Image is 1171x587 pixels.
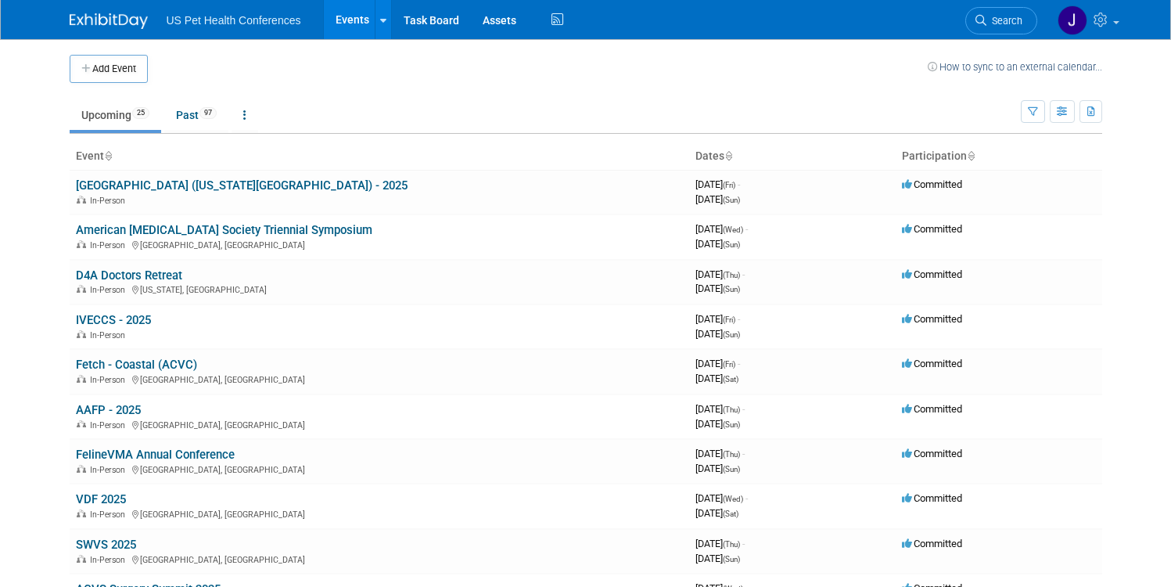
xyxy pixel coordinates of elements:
[967,149,975,162] a: Sort by Participation Type
[723,240,740,249] span: (Sun)
[902,358,962,369] span: Committed
[896,143,1102,170] th: Participation
[76,223,372,237] a: American [MEDICAL_DATA] Society Triennial Symposium
[723,315,735,324] span: (Fri)
[695,358,740,369] span: [DATE]
[986,15,1022,27] span: Search
[76,178,408,193] a: [GEOGRAPHIC_DATA] ([US_STATE][GEOGRAPHIC_DATA]) - 2025
[695,178,740,190] span: [DATE]
[90,465,130,475] span: In-Person
[723,510,738,518] span: (Sat)
[167,14,301,27] span: US Pet Health Conferences
[742,538,745,549] span: -
[76,507,683,520] div: [GEOGRAPHIC_DATA], [GEOGRAPHIC_DATA]
[723,181,735,189] span: (Fri)
[738,313,740,325] span: -
[965,7,1037,34] a: Search
[723,540,740,549] span: (Thu)
[723,196,740,204] span: (Sun)
[76,492,126,506] a: VDF 2025
[695,373,738,384] span: [DATE]
[689,143,896,170] th: Dates
[76,313,151,327] a: IVECCS - 2025
[695,193,740,205] span: [DATE]
[723,420,740,429] span: (Sun)
[76,373,683,385] div: [GEOGRAPHIC_DATA], [GEOGRAPHIC_DATA]
[902,313,962,325] span: Committed
[76,403,141,417] a: AAFP - 2025
[695,223,748,235] span: [DATE]
[90,510,130,520] span: In-Person
[902,492,962,504] span: Committed
[738,358,740,369] span: -
[742,448,745,459] span: -
[77,375,86,383] img: In-Person Event
[723,450,740,459] span: (Thu)
[902,223,962,235] span: Committed
[723,405,740,414] span: (Thu)
[695,418,740,430] span: [DATE]
[70,55,148,83] button: Add Event
[77,510,86,517] img: In-Person Event
[738,178,740,190] span: -
[90,375,130,385] span: In-Person
[1058,5,1087,35] img: Jessica Ocampo
[76,448,235,462] a: FelineVMA Annual Conference
[723,495,743,503] span: (Wed)
[90,330,130,340] span: In-Person
[723,555,740,564] span: (Sun)
[77,240,86,248] img: In-Person Event
[104,149,112,162] a: Sort by Event Name
[695,313,740,325] span: [DATE]
[76,463,683,475] div: [GEOGRAPHIC_DATA], [GEOGRAPHIC_DATA]
[77,465,86,473] img: In-Person Event
[928,61,1102,73] a: How to sync to an external calendar...
[90,285,130,295] span: In-Person
[723,330,740,339] span: (Sun)
[902,448,962,459] span: Committed
[695,268,745,280] span: [DATE]
[77,196,86,203] img: In-Person Event
[76,538,136,552] a: SWVS 2025
[695,238,740,250] span: [DATE]
[70,13,148,29] img: ExhibitDay
[695,553,740,564] span: [DATE]
[724,149,732,162] a: Sort by Start Date
[902,538,962,549] span: Committed
[70,100,161,130] a: Upcoming25
[695,328,740,340] span: [DATE]
[76,358,197,372] a: Fetch - Coastal (ACVC)
[745,223,748,235] span: -
[902,403,962,415] span: Committed
[723,360,735,369] span: (Fri)
[723,375,738,384] span: (Sat)
[695,507,738,519] span: [DATE]
[695,283,740,294] span: [DATE]
[132,107,149,119] span: 25
[76,418,683,430] div: [GEOGRAPHIC_DATA], [GEOGRAPHIC_DATA]
[77,330,86,338] img: In-Person Event
[695,492,748,504] span: [DATE]
[723,225,743,234] span: (Wed)
[77,285,86,293] img: In-Person Event
[199,107,217,119] span: 97
[90,420,130,430] span: In-Person
[902,178,962,190] span: Committed
[723,271,740,279] span: (Thu)
[90,240,130,250] span: In-Person
[70,143,689,170] th: Event
[695,463,740,474] span: [DATE]
[76,268,182,283] a: D4A Doctors Retreat
[76,238,683,250] div: [GEOGRAPHIC_DATA], [GEOGRAPHIC_DATA]
[723,285,740,293] span: (Sun)
[77,420,86,428] img: In-Person Event
[76,283,683,295] div: [US_STATE], [GEOGRAPHIC_DATA]
[90,555,130,565] span: In-Person
[695,403,745,415] span: [DATE]
[77,555,86,563] img: In-Person Event
[164,100,228,130] a: Past97
[695,448,745,459] span: [DATE]
[76,553,683,565] div: [GEOGRAPHIC_DATA], [GEOGRAPHIC_DATA]
[902,268,962,280] span: Committed
[745,492,748,504] span: -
